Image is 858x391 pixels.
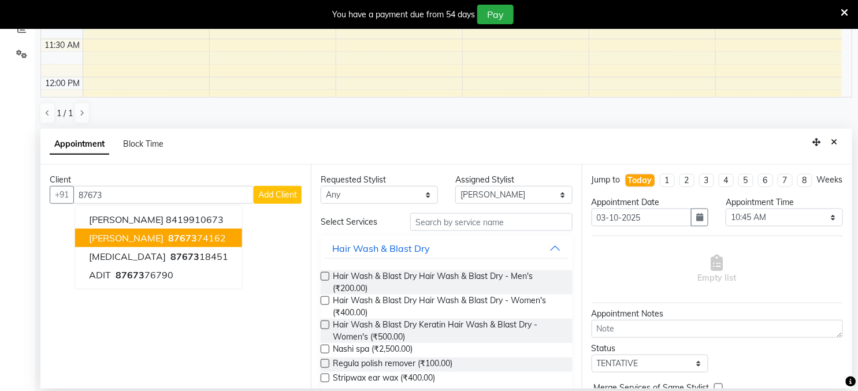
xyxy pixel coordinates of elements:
[660,174,675,187] li: 1
[726,196,843,208] div: Appointment Time
[333,319,563,343] span: Hair Wash & Blast Dry Keratin Hair Wash & Blast Dry - Women's (₹500.00)
[50,174,302,186] div: Client
[477,5,514,24] button: Pay
[592,196,709,208] div: Appointment Date
[113,269,173,281] ngb-highlight: 76790
[592,308,843,320] div: Appointment Notes
[254,186,302,204] button: Add Client
[817,174,843,186] div: Weeks
[170,251,199,262] span: 87673
[168,232,197,244] span: 87673
[592,208,692,226] input: yyyy-mm-dd
[333,372,435,386] span: Stripwax ear wax (₹400.00)
[455,174,573,186] div: Assigned Stylist
[333,358,452,372] span: Regula polish remover (₹100.00)
[43,39,83,51] div: 11:30 AM
[50,186,74,204] button: +91
[116,269,144,281] span: 87673
[166,214,224,225] ngb-highlight: 8419910673
[57,107,73,120] span: 1 / 1
[778,174,793,187] li: 7
[410,213,572,231] input: Search by service name
[89,232,164,244] span: [PERSON_NAME]
[89,214,164,225] span: [PERSON_NAME]
[628,174,652,187] div: Today
[719,174,734,187] li: 4
[166,232,226,244] ngb-highlight: 74162
[325,238,567,259] button: Hair Wash & Blast Dry
[826,133,843,151] button: Close
[258,189,297,200] span: Add Client
[123,139,164,149] span: Block Time
[168,251,228,262] ngb-highlight: 18451
[592,174,621,186] div: Jump to
[797,174,812,187] li: 8
[73,186,254,204] input: Search by Name/Mobile/Email/Code
[738,174,753,187] li: 5
[333,270,563,295] span: Hair Wash & Blast Dry Hair Wash & Blast Dry - Men's (₹200.00)
[332,9,475,21] div: You have a payment due from 54 days
[50,134,109,155] span: Appointment
[698,255,737,284] span: Empty list
[312,216,402,228] div: Select Services
[699,174,714,187] li: 3
[333,343,413,358] span: Nashi spa (₹2,500.00)
[321,174,438,186] div: Requested Stylist
[592,342,709,355] div: Status
[43,77,83,90] div: 12:00 PM
[758,174,773,187] li: 6
[89,251,166,262] span: [MEDICAL_DATA]
[679,174,694,187] li: 2
[89,269,111,281] span: ADIT
[333,295,563,319] span: Hair Wash & Blast Dry Hair Wash & Blast Dry - Women's (₹400.00)
[332,241,430,255] div: Hair Wash & Blast Dry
